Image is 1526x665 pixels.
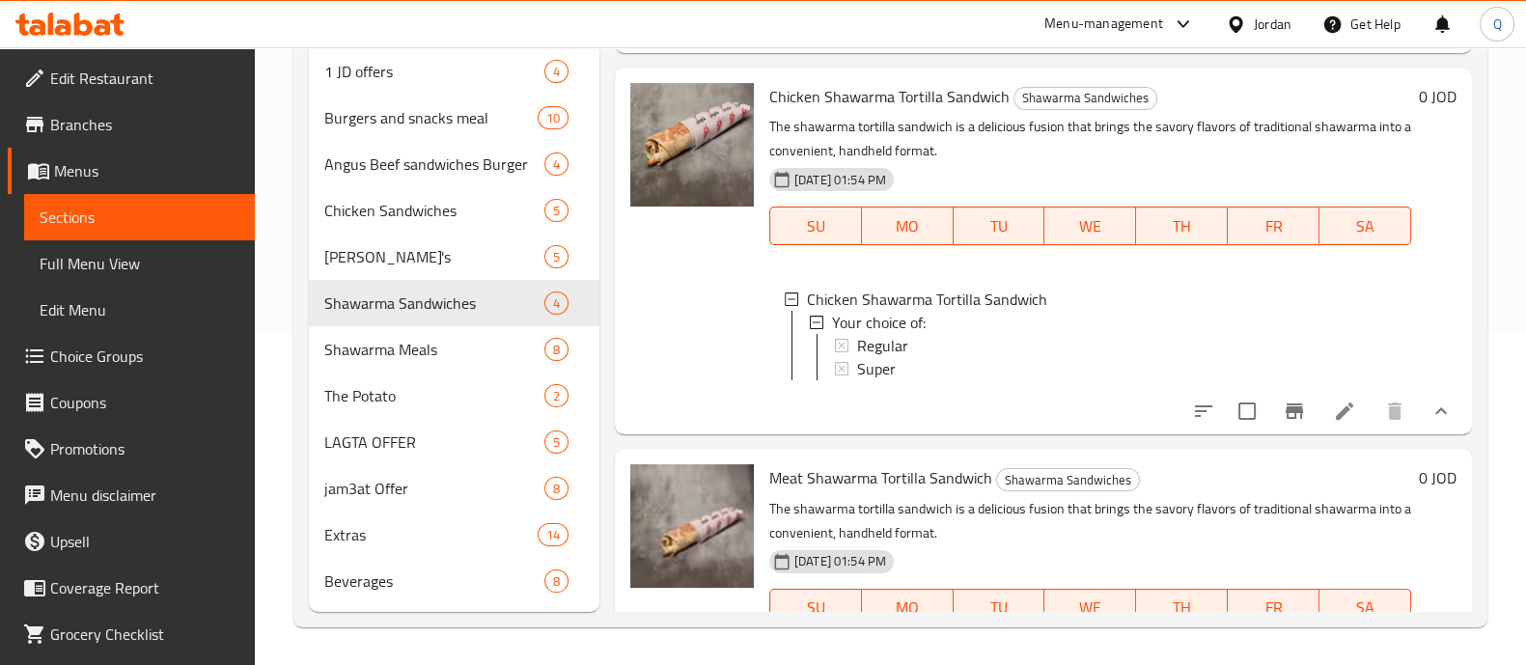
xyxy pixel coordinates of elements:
span: 8 [545,341,568,359]
button: SU [769,207,862,245]
button: SA [1319,589,1411,627]
button: delete [1372,388,1418,434]
span: Branches [50,113,239,136]
span: 4 [545,63,568,81]
span: Shawarma Sandwiches [324,291,544,315]
a: Branches [8,101,255,148]
span: TH [1144,594,1220,622]
div: items [544,245,569,268]
div: items [538,523,569,546]
div: [PERSON_NAME]'s5 [309,234,599,280]
p: The shawarma tortilla sandwich is a delicious fusion that brings the savory flavors of traditiona... [769,497,1411,545]
span: Menus [54,159,239,182]
a: Menu disclaimer [8,472,255,518]
button: SA [1319,207,1411,245]
span: SA [1327,594,1403,622]
span: 10 [539,109,568,127]
a: Upsell [8,518,255,565]
span: 5 [545,248,568,266]
div: jam3at Offer8 [309,465,599,512]
span: TH [1144,212,1220,240]
span: [DATE] 01:54 PM [787,171,894,189]
a: Coverage Report [8,565,255,611]
span: 5 [545,202,568,220]
span: Sections [40,206,239,229]
div: Extras14 [309,512,599,558]
div: Chicken Sandwiches [324,199,544,222]
span: SA [1327,212,1403,240]
span: LAGTA OFFER [324,430,544,454]
span: [PERSON_NAME]'s [324,245,544,268]
img: Meat Shawarma Tortilla Sandwich [630,464,754,588]
span: MO [870,212,946,240]
span: Angus Beef sandwiches Burger [324,152,544,176]
span: Select to update [1227,391,1267,431]
button: MO [862,207,954,245]
span: Coupons [50,391,239,414]
div: Ramadan's [324,245,544,268]
span: Edit Restaurant [50,67,239,90]
a: Edit Restaurant [8,55,255,101]
button: WE [1044,589,1136,627]
span: Shawarma Sandwiches [1014,87,1156,109]
span: TU [961,212,1038,240]
a: Choice Groups [8,333,255,379]
div: items [538,106,569,129]
button: MO [862,589,954,627]
div: items [544,291,569,315]
span: 8 [545,572,568,591]
span: Grocery Checklist [50,623,239,646]
div: Jordan [1254,14,1291,35]
a: Promotions [8,426,255,472]
span: Q [1492,14,1501,35]
span: 5 [545,433,568,452]
span: Regular [857,334,908,357]
span: 8 [545,480,568,498]
button: TH [1136,207,1228,245]
button: Branch-specific-item [1271,388,1318,434]
div: items [544,430,569,454]
span: Chicken Shawarma Tortilla Sandwich [807,288,1047,311]
div: Shawarma Sandwiches [1013,87,1157,110]
div: Menu-management [1044,13,1163,36]
span: 4 [545,155,568,174]
span: Shawarma Sandwiches [997,469,1139,491]
div: Burgers and snacks meal10 [309,95,599,141]
span: Extras [324,523,538,546]
span: SU [778,594,854,622]
span: 1 JD offers [324,60,544,83]
span: 4 [545,294,568,313]
div: The Potato [324,384,544,407]
span: Burgers and snacks meal [324,106,538,129]
span: Your choice of: [832,311,926,334]
button: TH [1136,589,1228,627]
a: Coupons [8,379,255,426]
span: Beverages [324,569,544,593]
span: FR [1235,594,1312,622]
h6: 0 JOD [1419,464,1457,491]
span: Promotions [50,437,239,460]
span: TU [961,594,1038,622]
span: Shawarma Meals [324,338,544,361]
div: Angus Beef sandwiches Burger4 [309,141,599,187]
a: Edit Menu [24,287,255,333]
span: jam3at Offer [324,477,544,500]
button: sort-choices [1180,388,1227,434]
span: SU [778,212,854,240]
div: items [544,338,569,361]
div: items [544,60,569,83]
h6: 0 JOD [1419,83,1457,110]
span: FR [1235,212,1312,240]
div: Beverages8 [309,558,599,604]
button: show more [1418,388,1464,434]
span: 2 [545,387,568,405]
button: FR [1228,589,1319,627]
div: Shawarma Sandwiches4 [309,280,599,326]
div: Shawarma Meals8 [309,326,599,373]
div: items [544,152,569,176]
span: MO [870,594,946,622]
span: Full Menu View [40,252,239,275]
